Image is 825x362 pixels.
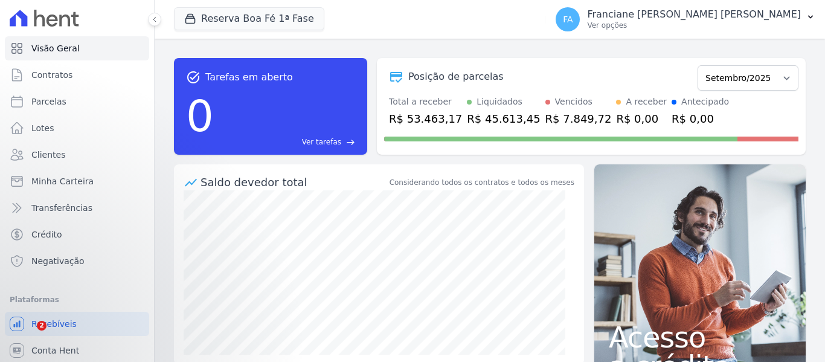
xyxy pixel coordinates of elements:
a: Clientes [5,143,149,167]
a: Contratos [5,63,149,87]
span: 2 [37,321,47,331]
div: A receber [626,95,667,108]
span: Crédito [31,228,62,241]
span: Ver tarefas [302,137,341,147]
div: Considerando todos os contratos e todos os meses [390,177,574,188]
span: Lotes [31,122,54,134]
div: Saldo devedor total [201,174,387,190]
span: FA [563,15,573,24]
div: Plataformas [10,293,144,307]
div: R$ 7.849,72 [545,111,612,127]
p: Ver opções [587,21,801,30]
span: Parcelas [31,95,66,108]
span: Acesso [609,323,791,352]
span: Clientes [31,149,65,161]
span: Negativação [31,255,85,267]
a: Transferências [5,196,149,220]
p: Franciane [PERSON_NAME] [PERSON_NAME] [587,8,801,21]
span: Transferências [31,202,92,214]
a: Recebíveis [5,312,149,336]
span: Tarefas em aberto [205,70,293,85]
span: task_alt [186,70,201,85]
a: Ver tarefas east [219,137,355,147]
div: Posição de parcelas [408,69,504,84]
a: Parcelas [5,89,149,114]
a: Visão Geral [5,36,149,60]
div: Total a receber [389,95,462,108]
span: Contratos [31,69,72,81]
div: 0 [186,85,214,147]
div: R$ 53.463,17 [389,111,462,127]
span: Recebíveis [31,318,77,330]
iframe: Intercom live chat [12,321,41,350]
button: Reserva Boa Fé 1ª Fase [174,7,324,30]
div: Liquidados [477,95,522,108]
div: R$ 0,00 [672,111,729,127]
a: Crédito [5,222,149,247]
div: R$ 0,00 [616,111,667,127]
div: Vencidos [555,95,592,108]
div: R$ 45.613,45 [467,111,540,127]
span: Conta Hent [31,344,79,357]
a: Lotes [5,116,149,140]
span: Minha Carteira [31,175,94,187]
a: Negativação [5,249,149,273]
span: east [346,138,355,147]
button: FA Franciane [PERSON_NAME] [PERSON_NAME] Ver opções [546,2,825,36]
div: Antecipado [681,95,729,108]
span: Visão Geral [31,42,80,54]
a: Minha Carteira [5,169,149,193]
